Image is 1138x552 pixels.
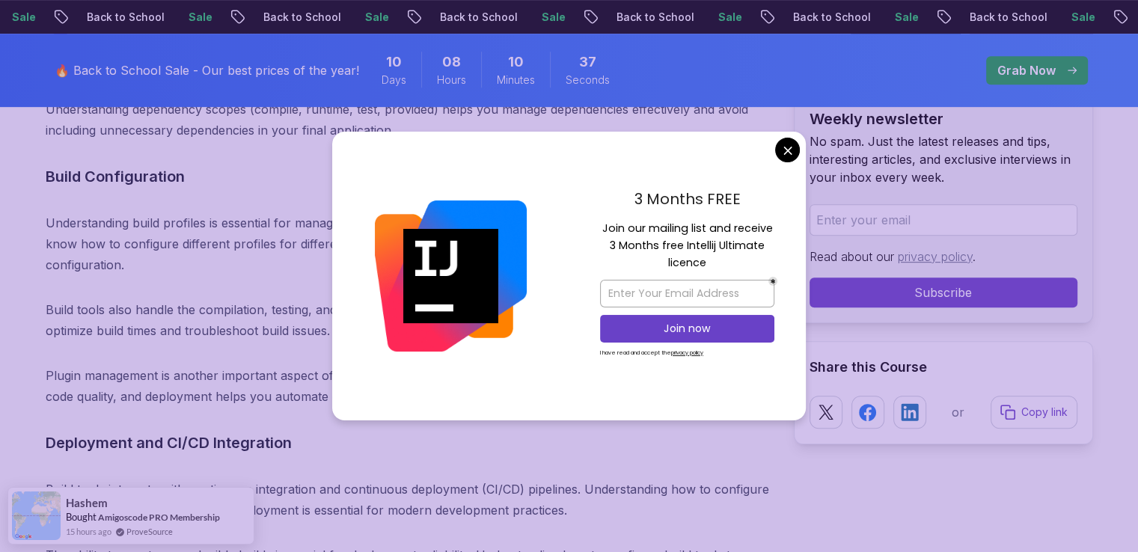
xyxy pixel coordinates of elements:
input: Enter your email [810,204,1077,236]
span: Days [382,73,406,88]
p: Build tools integrate with continuous integration and continuous deployment (CI/CD) pipelines. Un... [46,479,770,521]
span: 8 Hours [442,52,461,73]
p: Build tools also handle the compilation, testing, and packaging of your applications. Understandi... [46,299,770,341]
a: privacy policy [898,249,973,264]
p: No spam. Just the latest releases and tips, interesting articles, and exclusive interviews in you... [810,132,1077,186]
p: Sale [241,10,289,25]
a: Amigoscode PRO Membership [98,512,220,523]
p: Plugin management is another important aspect of build tools. Understanding how to configure and ... [46,365,770,407]
p: Sale [947,10,995,25]
p: Grab Now [997,61,1056,79]
p: 🔥 Back to School Sale - Our best prices of the year! [55,61,359,79]
h3: Deployment and CI/CD Integration [46,431,770,455]
p: or [952,403,964,421]
img: provesource social proof notification image [12,491,61,540]
span: 15 hours ago [66,525,111,538]
h2: Weekly newsletter [810,108,1077,129]
p: Back to School [669,10,771,25]
h3: Build Configuration [46,165,770,188]
h2: Share this Course [810,357,1077,378]
p: Sale [64,10,112,25]
p: Back to School [316,10,417,25]
p: Understanding build profiles is essential for managing different environments (development, testi... [46,212,770,275]
p: Sale [594,10,642,25]
span: Minutes [497,73,535,88]
p: Read about our . [810,248,1077,266]
p: Back to School [139,10,241,25]
span: 10 Days [386,52,402,73]
span: Hashem [66,497,108,509]
p: Understanding dependency scopes (compile, runtime, test, provided) helps you manage dependencies ... [46,99,770,141]
p: Back to School [492,10,594,25]
a: ProveSource [126,525,173,538]
button: Copy link [991,396,1077,429]
p: Sale [417,10,465,25]
p: Back to School [845,10,947,25]
span: Bought [66,511,97,523]
p: Back to School [1022,10,1124,25]
span: 37 Seconds [579,52,596,73]
span: Hours [437,73,466,88]
span: 10 Minutes [508,52,524,73]
p: Copy link [1021,405,1068,420]
p: Sale [771,10,819,25]
button: Subscribe [810,277,1077,307]
span: Seconds [566,73,610,88]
